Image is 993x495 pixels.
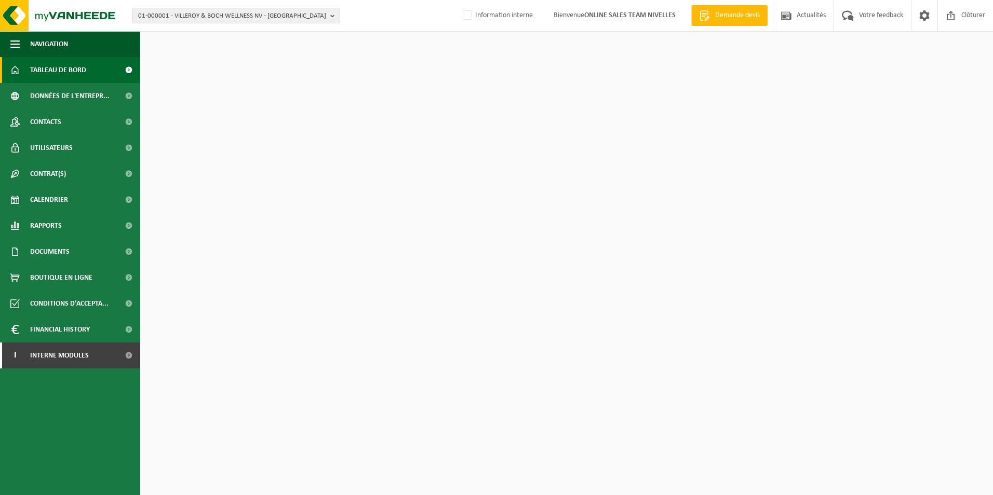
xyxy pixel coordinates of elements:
[132,8,340,23] button: 01-000001 - VILLEROY & BOCH WELLNESS NV - [GEOGRAPHIC_DATA]
[461,8,533,23] label: Information interne
[30,342,89,368] span: Interne modules
[138,8,326,24] span: 01-000001 - VILLEROY & BOCH WELLNESS NV - [GEOGRAPHIC_DATA]
[30,31,68,57] span: Navigation
[30,57,86,83] span: Tableau de bord
[30,265,92,291] span: Boutique en ligne
[10,342,20,368] span: I
[691,5,768,26] a: Demande devis
[584,11,676,19] strong: ONLINE SALES TEAM NIVELLES
[30,83,110,109] span: Données de l'entrepr...
[30,161,66,187] span: Contrat(s)
[30,291,109,317] span: Conditions d'accepta...
[713,10,762,21] span: Demande devis
[30,109,61,135] span: Contacts
[30,317,90,342] span: Financial History
[30,187,68,213] span: Calendrier
[30,239,70,265] span: Documents
[30,213,62,239] span: Rapports
[30,135,73,161] span: Utilisateurs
